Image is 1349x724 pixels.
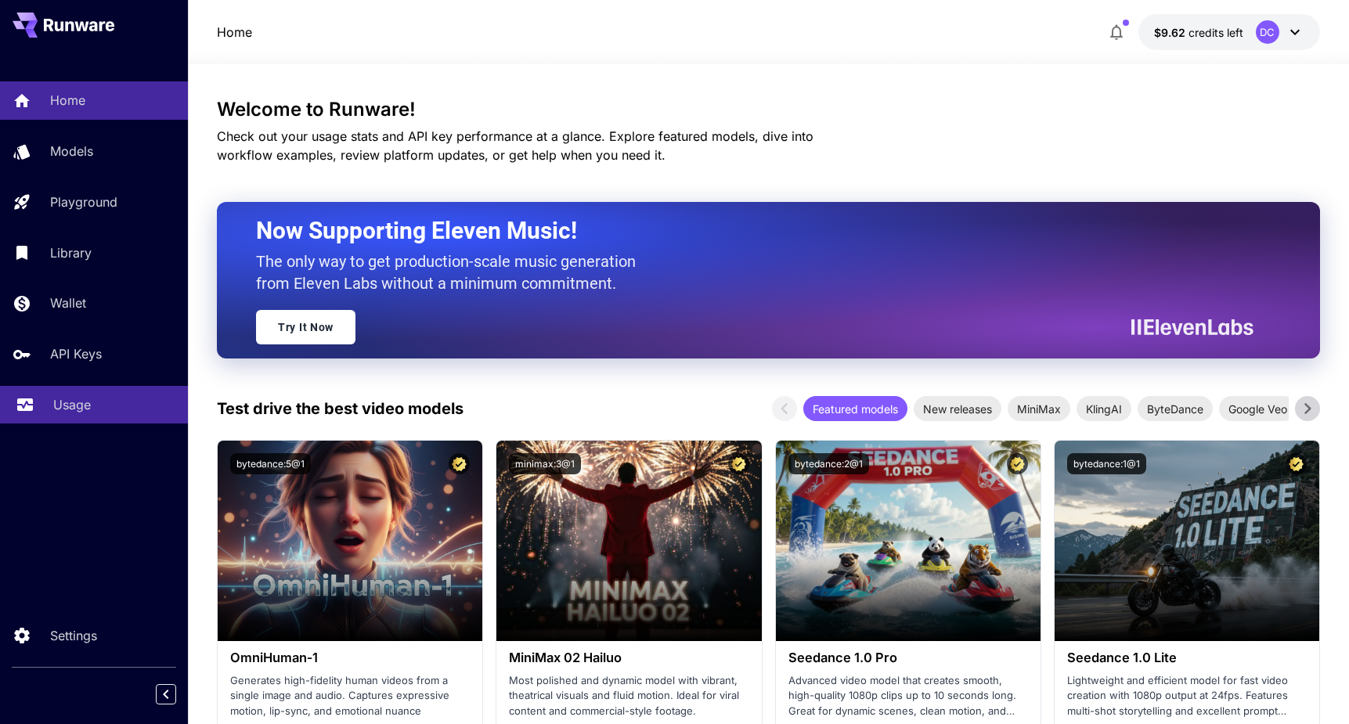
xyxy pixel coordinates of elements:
h3: Seedance 1.0 Pro [788,650,1028,665]
p: Wallet [50,294,86,312]
div: New releases [914,396,1001,421]
button: bytedance:2@1 [788,453,869,474]
span: Check out your usage stats and API key performance at a glance. Explore featured models, dive int... [217,128,813,163]
span: credits left [1188,26,1243,39]
button: Certified Model – Vetted for best performance and includes a commercial license. [449,453,470,474]
button: bytedance:1@1 [1067,453,1146,474]
nav: breadcrumb [217,23,252,41]
img: alt [776,441,1041,641]
p: Generates high-fidelity human videos from a single image and audio. Captures expressive motion, l... [230,673,470,719]
img: alt [496,441,761,641]
div: Google Veo [1219,396,1297,421]
span: Google Veo [1219,401,1297,417]
a: Home [217,23,252,41]
button: Certified Model – Vetted for best performance and includes a commercial license. [1007,453,1028,474]
span: MiniMax [1008,401,1070,417]
h3: Welcome to Runware! [217,99,1320,121]
p: Usage [53,395,91,414]
span: KlingAI [1077,401,1131,417]
span: $9.62 [1154,26,1188,39]
div: MiniMax [1008,396,1070,421]
button: Collapse sidebar [156,684,176,704]
p: Playground [50,193,117,211]
p: API Keys [50,344,102,363]
span: ByteDance [1138,401,1213,417]
button: Certified Model – Vetted for best performance and includes a commercial license. [728,453,749,474]
p: The only way to get production-scale music generation from Eleven Labs without a minimum commitment. [256,250,647,294]
p: Lightweight and efficient model for fast video creation with 1080p output at 24fps. Features mult... [1067,673,1307,719]
a: Try It Now [256,310,355,344]
p: Library [50,243,92,262]
button: minimax:3@1 [509,453,581,474]
p: Most polished and dynamic model with vibrant, theatrical visuals and fluid motion. Ideal for vira... [509,673,748,719]
p: Models [50,142,93,160]
h2: Now Supporting Eleven Music! [256,216,1242,246]
p: Test drive the best video models [217,397,463,420]
p: Advanced video model that creates smooth, high-quality 1080p clips up to 10 seconds long. Great f... [788,673,1028,719]
p: Home [50,91,85,110]
h3: OmniHuman‑1 [230,650,470,665]
button: $9.61804DC [1138,14,1320,50]
div: KlingAI [1077,396,1131,421]
img: alt [218,441,482,641]
button: bytedance:5@1 [230,453,311,474]
span: New releases [914,401,1001,417]
div: DC [1256,20,1279,44]
span: Featured models [803,401,907,417]
div: $9.61804 [1154,24,1243,41]
p: Settings [50,626,97,645]
h3: Seedance 1.0 Lite [1067,650,1307,665]
div: Featured models [803,396,907,421]
div: ByteDance [1138,396,1213,421]
button: Certified Model – Vetted for best performance and includes a commercial license. [1286,453,1307,474]
h3: MiniMax 02 Hailuo [509,650,748,665]
img: alt [1055,441,1319,641]
div: Collapse sidebar [168,680,188,708]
